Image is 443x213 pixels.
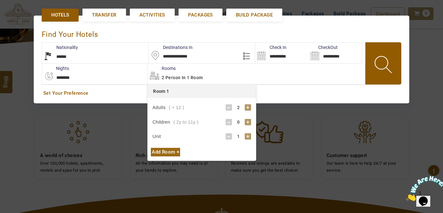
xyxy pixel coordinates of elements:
[130,9,175,22] a: Activities
[43,90,400,97] a: Set Your Preference
[152,133,164,140] div: Unit
[255,43,308,63] input: Search
[404,173,443,203] iframe: chat widget
[169,105,184,110] span: ( + 12 )
[139,12,165,18] span: Activities
[3,3,5,8] span: 1
[152,119,198,125] div: Children
[82,9,126,22] a: Transfer
[226,9,282,22] a: Build Package
[92,12,116,18] span: Transfer
[232,133,245,140] div: 1
[151,148,180,156] div: Add Room +
[309,43,362,63] input: Search
[245,104,251,111] div: +
[226,119,232,125] div: -
[42,65,69,72] label: nights
[42,44,78,51] label: Nationality
[309,44,338,51] label: CheckOut
[173,120,199,125] span: ( 2y to 11y )
[188,12,213,18] span: Packages
[232,104,245,111] div: 2
[226,133,232,140] div: -
[152,104,184,111] div: Adults
[245,133,251,140] div: +
[51,12,69,18] span: Hotels
[236,12,273,18] span: Build Package
[226,104,232,111] div: -
[162,75,203,80] span: 2 Person in 1 Room
[255,44,286,51] label: Check In
[232,119,245,125] div: 0
[147,65,176,72] label: Rooms
[245,119,251,125] div: +
[149,44,193,51] label: Destinations In
[179,9,222,22] a: Packages
[153,89,169,94] span: Room 1
[42,9,79,22] a: Hotels
[42,24,401,42] div: Find Your Hotels
[3,3,42,28] img: Chat attention grabber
